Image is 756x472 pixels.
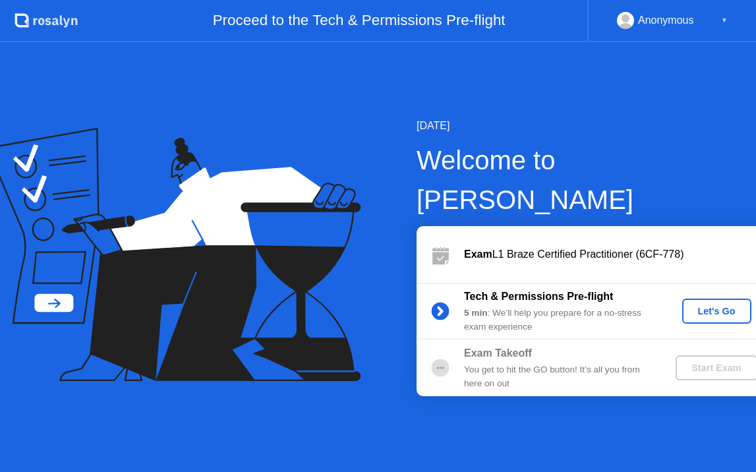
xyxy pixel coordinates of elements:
div: ▼ [721,12,728,29]
div: Anonymous [638,12,694,29]
b: Exam Takeoff [464,347,532,359]
div: You get to hit the GO button! It’s all you from here on out [464,363,654,390]
b: Exam [464,249,492,260]
div: Let's Go [687,306,746,316]
button: Let's Go [682,299,751,324]
div: Start Exam [681,363,751,373]
b: 5 min [464,308,488,318]
div: : We’ll help you prepare for a no-stress exam experience [464,307,654,334]
b: Tech & Permissions Pre-flight [464,291,613,302]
